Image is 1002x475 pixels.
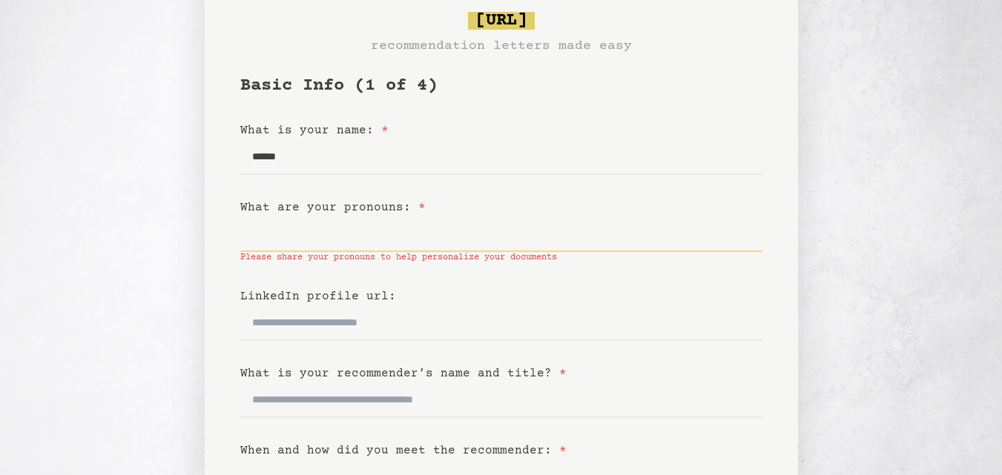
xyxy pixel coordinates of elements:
span: Please share your pronouns to help personalize your documents [240,252,762,264]
label: When and how did you meet the recommender: [240,444,567,457]
label: What is your recommender’s name and title? [240,367,567,380]
label: What are your pronouns: [240,201,426,214]
label: LinkedIn profile url: [240,290,396,303]
span: [URL] [468,12,535,30]
h1: Basic Info (1 of 4) [240,74,762,98]
h3: recommendation letters made easy [371,36,632,56]
label: What is your name: [240,124,389,137]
